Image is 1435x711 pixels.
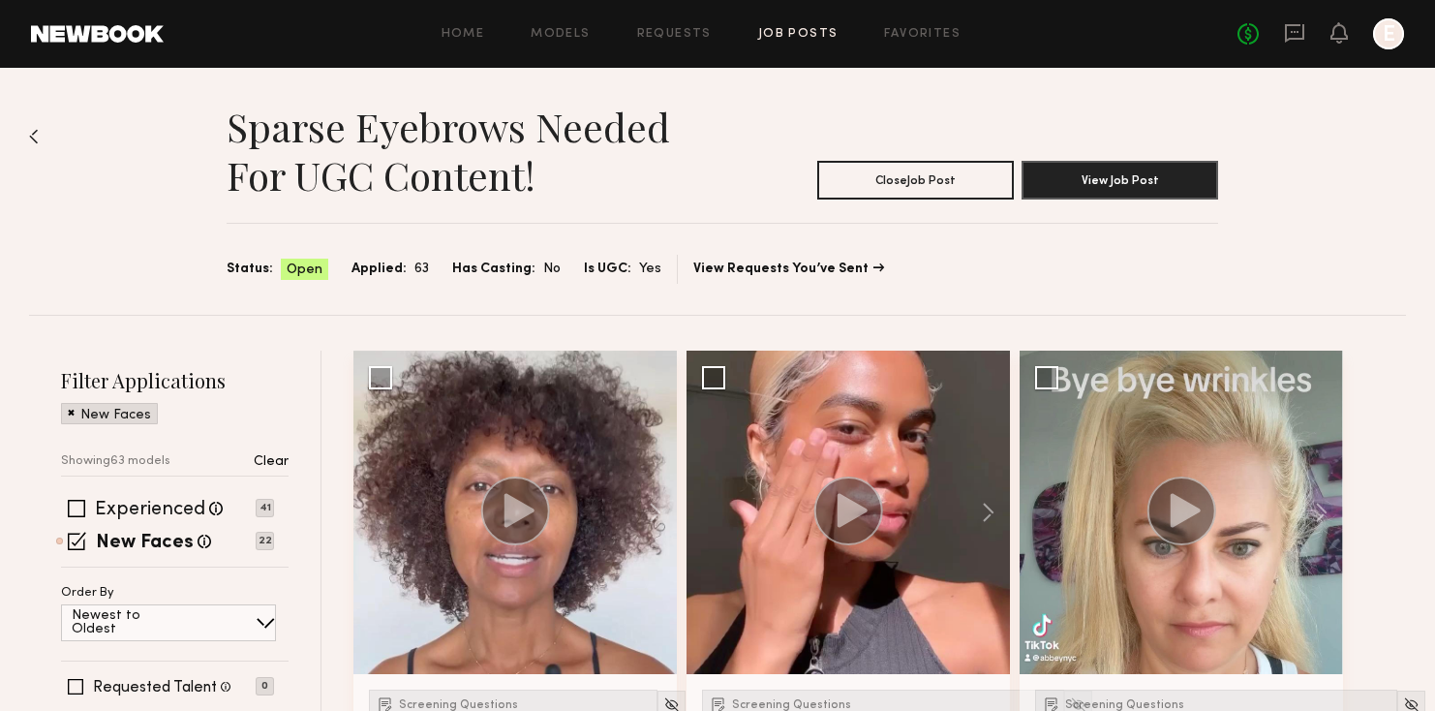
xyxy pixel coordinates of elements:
span: 63 [414,259,429,280]
p: Order By [61,587,114,600]
label: New Faces [96,534,194,553]
span: Status: [227,259,273,280]
h1: Sparse Eyebrows Needed for UGC Content! [227,103,722,200]
span: Screening Questions [399,699,518,711]
label: Experienced [95,501,205,520]
p: New Faces [80,409,151,422]
span: No [543,259,561,280]
a: View Requests You’ve Sent [693,263,884,276]
span: Applied: [351,259,407,280]
p: 22 [256,532,274,550]
a: Favorites [884,28,961,41]
span: Screening Questions [1065,699,1184,711]
a: Requests [637,28,712,41]
a: Home [442,28,485,41]
a: Job Posts [758,28,839,41]
button: CloseJob Post [817,161,1014,200]
span: Is UGC: [584,259,631,280]
button: View Job Post [1022,161,1218,200]
span: Yes [639,259,661,280]
a: E [1373,18,1404,49]
span: Screening Questions [732,699,851,711]
p: Clear [254,455,289,469]
a: Models [531,28,590,41]
span: Open [287,261,322,280]
p: Newest to Oldest [72,609,187,636]
span: Has Casting: [452,259,535,280]
p: 0 [256,677,274,696]
label: Requested Talent [93,680,217,696]
p: Showing 63 models [61,455,170,468]
p: 41 [256,499,274,517]
img: Back to previous page [29,129,39,144]
h2: Filter Applications [61,367,289,393]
